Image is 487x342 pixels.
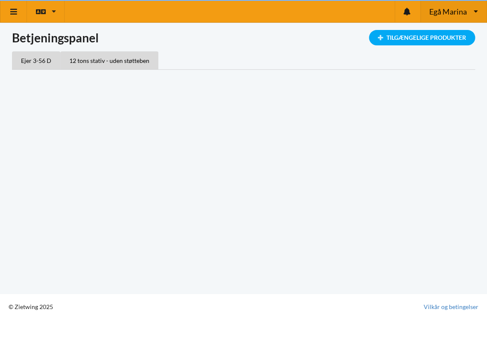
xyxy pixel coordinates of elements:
[12,30,475,45] h1: Betjeningspanel
[369,30,475,45] div: Tilgængelige Produkter
[60,51,158,69] div: 12 tons stativ - uden støtteben
[12,51,60,69] div: Ejer 3-56 D
[424,303,478,311] a: Vilkår og betingelser
[429,8,467,15] span: Egå Marina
